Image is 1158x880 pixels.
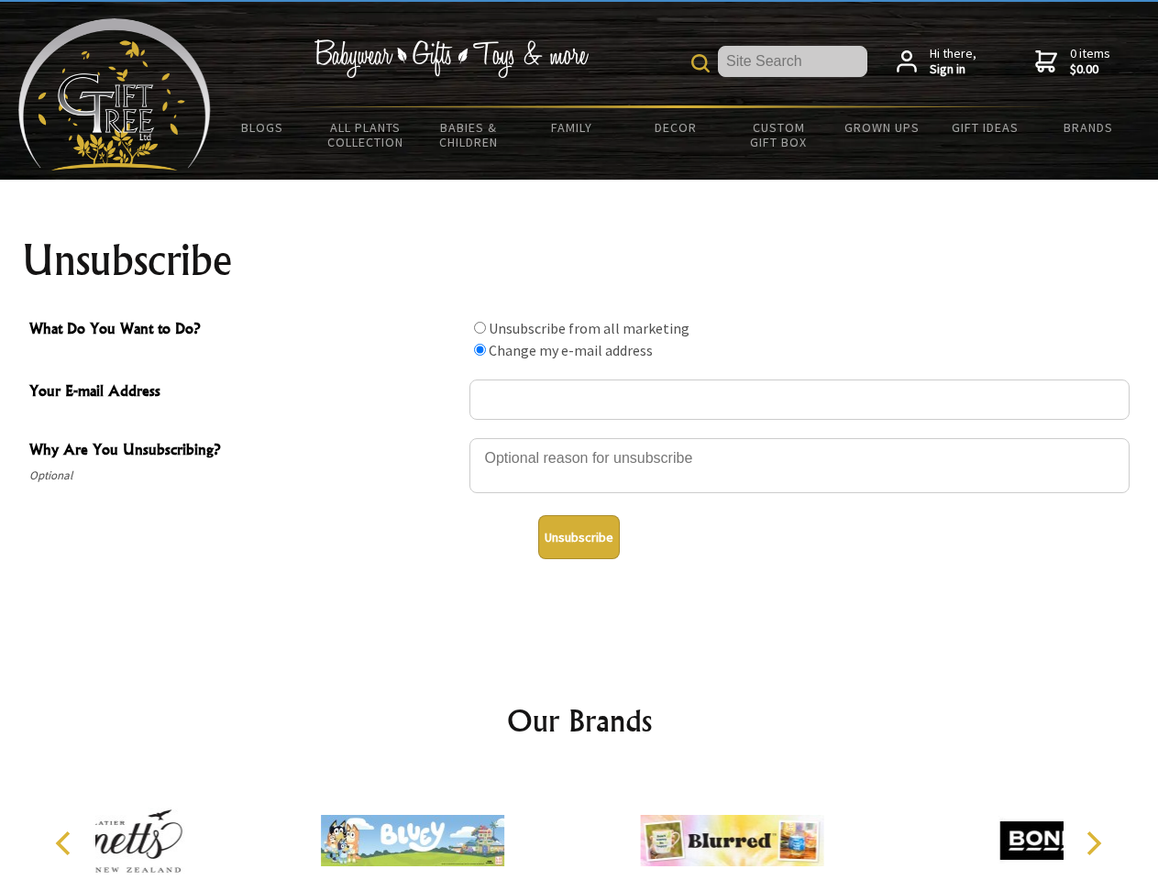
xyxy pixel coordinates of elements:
a: Babies & Children [417,108,521,161]
button: Next [1073,823,1113,863]
label: Change my e-mail address [489,341,653,359]
strong: $0.00 [1070,61,1110,78]
label: Unsubscribe from all marketing [489,319,689,337]
input: What Do You Want to Do? [474,344,486,356]
input: Site Search [718,46,867,77]
button: Previous [46,823,86,863]
a: Grown Ups [830,108,933,147]
a: BLOGS [211,108,314,147]
span: Your E-mail Address [29,379,460,406]
h2: Our Brands [37,698,1122,742]
button: Unsubscribe [538,515,620,559]
span: Optional [29,465,460,487]
input: What Do You Want to Do? [474,322,486,334]
textarea: Why Are You Unsubscribing? [469,438,1130,493]
a: Decor [623,108,727,147]
h1: Unsubscribe [22,238,1137,282]
a: Family [521,108,624,147]
a: All Plants Collection [314,108,418,161]
span: Hi there, [930,46,976,78]
a: Gift Ideas [933,108,1037,147]
span: 0 items [1070,45,1110,78]
a: Hi there,Sign in [897,46,976,78]
a: Custom Gift Box [727,108,831,161]
a: 0 items$0.00 [1035,46,1110,78]
a: Brands [1037,108,1141,147]
input: Your E-mail Address [469,379,1130,420]
img: product search [691,54,710,72]
span: What Do You Want to Do? [29,317,460,344]
span: Why Are You Unsubscribing? [29,438,460,465]
img: Babyware - Gifts - Toys and more... [18,18,211,170]
strong: Sign in [930,61,976,78]
img: Babywear - Gifts - Toys & more [314,39,589,78]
